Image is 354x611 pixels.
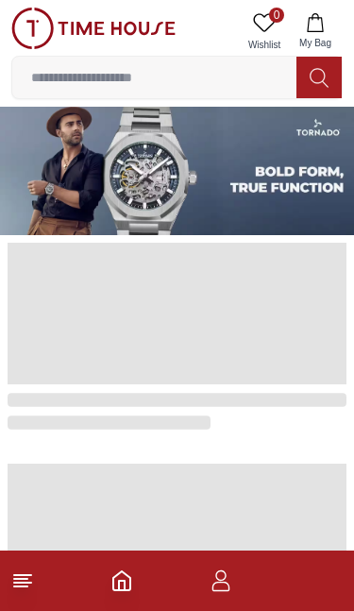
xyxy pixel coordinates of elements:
[11,8,176,49] img: ...
[292,36,339,50] span: My Bag
[241,38,288,52] span: Wishlist
[288,8,343,56] button: My Bag
[269,8,284,23] span: 0
[110,569,133,592] a: Home
[241,8,288,56] a: 0Wishlist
